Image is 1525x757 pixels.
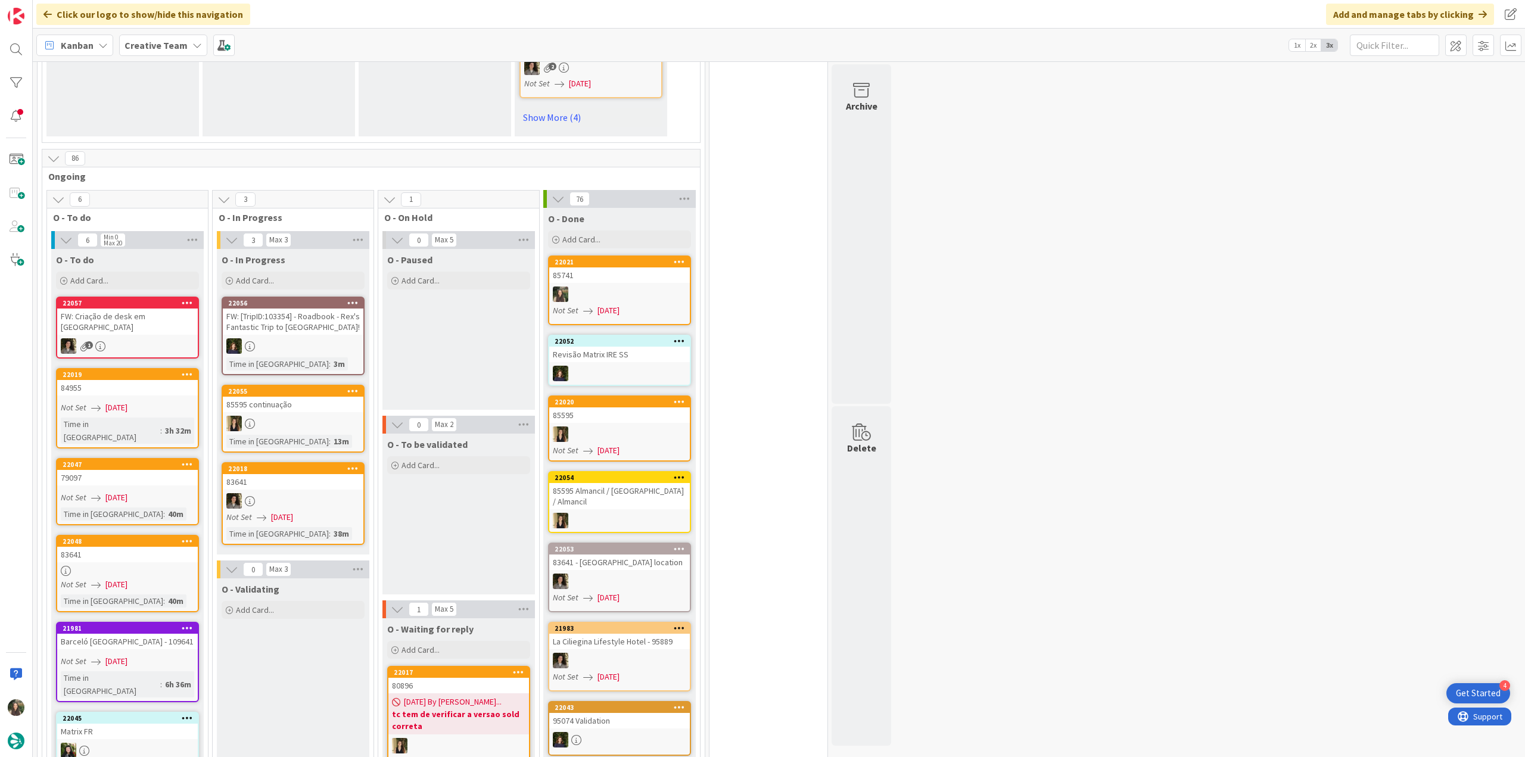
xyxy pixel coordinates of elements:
[57,713,198,724] div: 22045
[387,438,468,450] span: O - To be validated
[524,78,550,89] i: Not Set
[61,338,76,354] img: MS
[57,369,198,395] div: 2201984955
[63,370,198,379] div: 22019
[549,347,690,362] div: Revisão Matrix IRE SS
[402,275,440,286] span: Add Card...
[61,492,86,503] i: Not Set
[388,667,529,693] div: 2201780896
[549,513,690,528] div: SP
[53,211,193,223] span: O - To do
[549,366,690,381] div: MC
[553,732,568,747] img: MC
[597,591,620,604] span: [DATE]
[57,634,198,649] div: Barceló [GEOGRAPHIC_DATA] - 109641
[519,108,662,127] a: Show More (4)
[57,380,198,395] div: 84955
[57,470,198,485] div: 79097
[555,337,690,345] div: 22052
[394,668,529,677] div: 22017
[269,566,288,572] div: Max 3
[61,579,86,590] i: Not Set
[223,309,363,335] div: FW: [TripID:103354] - Roadbook - Rex's Fantastic Trip to [GEOGRAPHIC_DATA]!
[553,574,568,589] img: MS
[548,256,691,325] a: 2202185741IGNot Set[DATE]
[165,594,186,608] div: 40m
[57,547,198,562] div: 83641
[160,678,162,691] span: :
[243,562,263,577] span: 0
[409,418,429,432] span: 0
[435,422,453,428] div: Max 2
[549,472,690,509] div: 2205485595 Almancil / [GEOGRAPHIC_DATA] / Almancil
[1456,687,1501,699] div: Get Started
[562,234,600,245] span: Add Card...
[549,634,690,649] div: La Ciliegina Lifestyle Hotel - 95889
[70,192,90,207] span: 6
[548,395,691,462] a: 2202085595SPNot Set[DATE]
[56,458,199,525] a: 2204779097Not Set[DATE]Time in [GEOGRAPHIC_DATA]:40m
[104,234,118,240] div: Min 0
[63,537,198,546] div: 22048
[228,299,363,307] div: 22056
[223,397,363,412] div: 85595 continuação
[105,401,127,414] span: [DATE]
[387,254,432,266] span: O - Paused
[228,387,363,395] div: 22055
[549,702,690,713] div: 22043
[61,402,86,413] i: Not Set
[8,733,24,749] img: avatar
[549,336,690,362] div: 22052Revisão Matrix IRE SS
[223,386,363,412] div: 2205585595 continuação
[549,653,690,668] div: MS
[8,699,24,716] img: IG
[223,338,363,354] div: MC
[549,713,690,728] div: 95074 Validation
[219,211,359,223] span: O - In Progress
[555,624,690,633] div: 21983
[549,623,690,634] div: 21983
[162,424,194,437] div: 3h 32m
[56,535,199,612] a: 2204883641Not Set[DATE]Time in [GEOGRAPHIC_DATA]:40m
[85,341,93,349] span: 1
[553,592,578,603] i: Not Set
[549,336,690,347] div: 22052
[521,60,661,75] div: MS
[56,254,94,266] span: O - To do
[548,335,691,386] a: 22052Revisão Matrix IRE SSMC
[555,703,690,712] div: 22043
[228,465,363,473] div: 22018
[163,594,165,608] span: :
[549,702,690,728] div: 2204395074 Validation
[61,671,160,697] div: Time in [GEOGRAPHIC_DATA]
[236,275,274,286] span: Add Card...
[61,656,86,666] i: Not Set
[555,473,690,482] div: 22054
[329,357,331,370] span: :
[57,623,198,634] div: 21981
[269,237,288,243] div: Max 3
[331,357,348,370] div: 3m
[105,491,127,504] span: [DATE]
[549,397,690,407] div: 22020
[524,60,540,75] img: MS
[553,445,578,456] i: Not Set
[57,623,198,649] div: 21981Barceló [GEOGRAPHIC_DATA] - 109641
[549,732,690,747] div: MC
[223,416,363,431] div: SP
[597,444,620,457] span: [DATE]
[226,435,329,448] div: Time in [GEOGRAPHIC_DATA]
[555,398,690,406] div: 22020
[404,696,502,708] span: [DATE] By [PERSON_NAME]...
[105,655,127,668] span: [DATE]
[329,527,331,540] span: :
[402,460,440,471] span: Add Card...
[555,545,690,553] div: 22053
[61,594,163,608] div: Time in [GEOGRAPHIC_DATA]
[223,298,363,309] div: 22056
[569,77,591,90] span: [DATE]
[226,416,242,431] img: SP
[57,298,198,335] div: 22057FW: Criação de desk em [GEOGRAPHIC_DATA]
[63,624,198,633] div: 21981
[223,493,363,509] div: MS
